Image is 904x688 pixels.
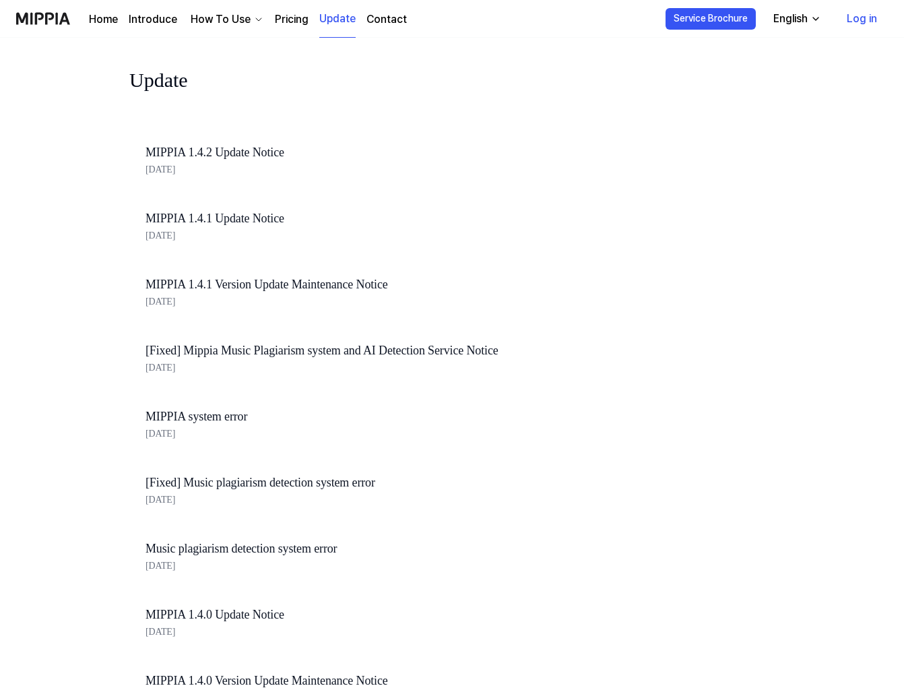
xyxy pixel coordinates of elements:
a: MIPPIA system error [146,407,604,427]
div: [DATE] [146,228,604,243]
a: [Fixed] Mippia Music Plagiarism system and AI Detection Service Notice [146,341,604,361]
a: MIPPIA 1.4.0 Update Notice [146,605,604,625]
div: [DATE] [146,559,604,573]
button: English [763,5,829,32]
div: [DATE] [146,162,604,177]
a: Introduce [129,11,177,28]
div: English [771,11,810,27]
a: MIPPIA 1.4.1 Update Notice [146,209,604,228]
a: [Fixed] Music plagiarism detection system error [146,473,604,493]
a: Music plagiarism detection system error [146,539,604,559]
div: [DATE] [146,294,604,309]
div: Update [129,65,620,129]
button: How To Use [188,11,264,28]
button: Service Brochure [666,8,756,30]
a: Update [319,1,356,38]
a: MIPPIA 1.4.2 Update Notice [146,143,604,162]
a: Pricing [275,11,309,28]
div: [DATE] [146,361,604,375]
div: [DATE] [146,427,604,441]
div: How To Use [188,11,253,28]
a: Home [89,11,118,28]
div: [DATE] [146,493,604,507]
div: [DATE] [146,625,604,639]
a: MIPPIA 1.4.1 Version Update Maintenance Notice [146,275,604,294]
a: Contact [366,11,407,28]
